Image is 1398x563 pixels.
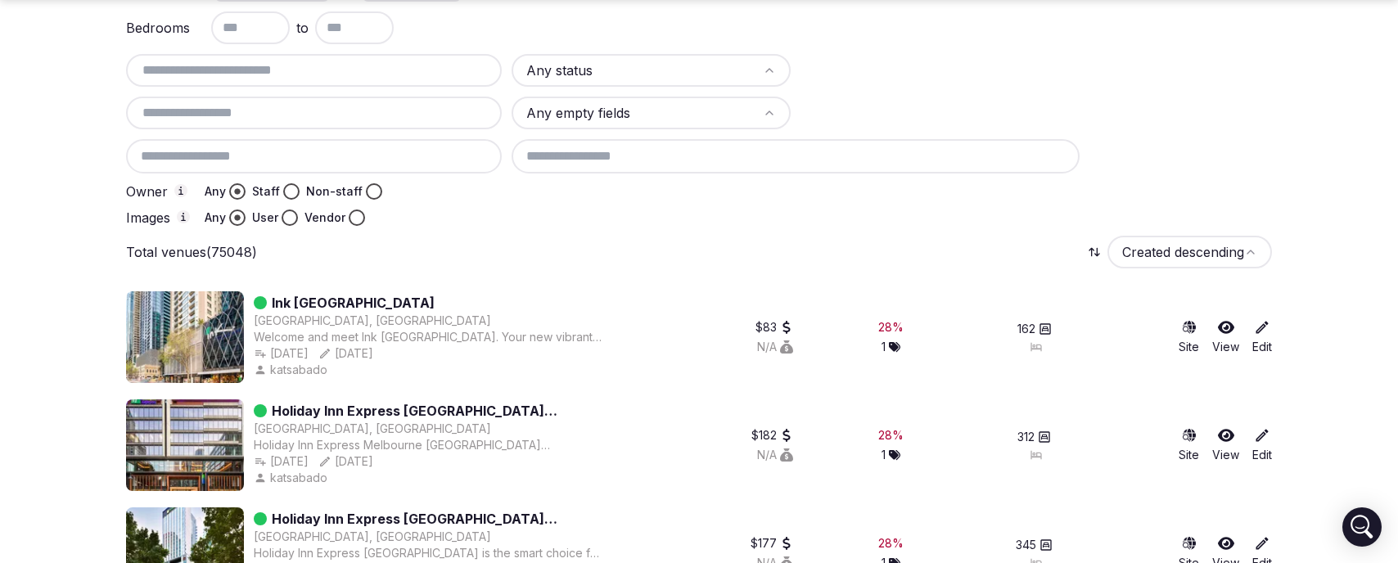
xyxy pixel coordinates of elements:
p: Total venues (75048) [126,243,257,261]
label: Any [205,183,226,200]
button: [DATE] [318,345,373,362]
button: [DATE] [254,453,309,470]
button: [DATE] [254,345,309,362]
button: $182 [751,427,793,444]
a: View [1212,319,1239,355]
img: Featured image for Ink Hotel Melbourne Southbank [126,291,244,383]
label: Bedrooms [126,21,192,34]
button: N/A [757,447,793,463]
label: Vendor [304,209,345,226]
a: Edit [1252,319,1272,355]
div: Open Intercom Messenger [1342,507,1382,547]
span: 345 [1016,537,1036,553]
label: User [252,209,278,226]
label: Images [126,210,192,225]
button: katsabado [254,362,331,378]
span: 162 [1017,321,1035,337]
button: Owner [174,184,187,197]
a: Holiday Inn Express [GEOGRAPHIC_DATA] [GEOGRAPHIC_DATA][PERSON_NAME] [272,401,602,421]
button: 1 [882,339,900,355]
img: Featured image for Holiday Inn Express Melbourne Little Collins [126,399,244,491]
button: 162 [1017,321,1052,337]
div: Holiday Inn Express Melbourne [GEOGRAPHIC_DATA][PERSON_NAME] is conveniently located in the heart... [254,437,602,453]
a: View [1212,427,1239,463]
button: $177 [751,535,793,552]
a: Ink [GEOGRAPHIC_DATA] [272,293,435,313]
button: 28% [878,427,904,444]
button: 312 [1017,429,1051,445]
span: to [296,18,309,38]
label: Staff [252,183,280,200]
label: Owner [126,184,192,199]
div: 28 % [878,427,904,444]
label: Non-staff [306,183,363,200]
button: [GEOGRAPHIC_DATA], [GEOGRAPHIC_DATA] [254,421,491,437]
a: Edit [1252,427,1272,463]
button: katsabado [254,470,331,486]
button: N/A [757,339,793,355]
button: [GEOGRAPHIC_DATA], [GEOGRAPHIC_DATA] [254,313,491,329]
button: [GEOGRAPHIC_DATA], [GEOGRAPHIC_DATA] [254,529,491,545]
button: $83 [755,319,793,336]
button: Images [177,210,190,223]
button: 345 [1016,537,1053,553]
a: Holiday Inn Express [GEOGRAPHIC_DATA] Southbank by IHG [272,509,602,529]
label: Any [205,209,226,226]
div: 28 % [878,535,904,552]
div: 28 % [878,319,904,336]
button: 28% [878,319,904,336]
a: Site [1179,319,1199,355]
button: 1 [882,447,900,463]
span: 312 [1017,429,1035,445]
a: Site [1179,427,1199,463]
div: Holiday Inn Express [GEOGRAPHIC_DATA] is the smart choice for savvy business and leisure travelle... [254,545,602,561]
div: Welcome and meet Ink [GEOGRAPHIC_DATA]. Your new vibrant hangout right in the heart of [GEOGRAPHI... [254,329,602,345]
button: [DATE] [318,453,373,470]
button: 28% [878,535,904,552]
